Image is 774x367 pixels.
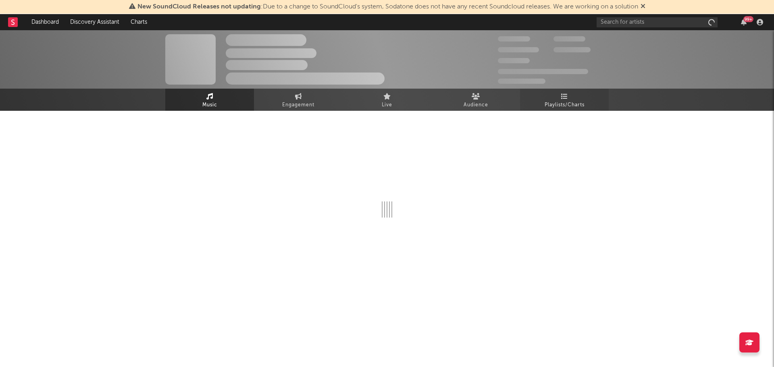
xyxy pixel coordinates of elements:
[125,14,153,30] a: Charts
[743,16,753,22] div: 99 +
[498,47,539,52] span: 50.000.000
[641,4,645,10] span: Dismiss
[137,4,261,10] span: New SoundCloud Releases not updating
[520,89,609,111] a: Playlists/Charts
[498,58,530,63] span: 100.000
[165,89,254,111] a: Music
[741,19,747,25] button: 99+
[553,36,585,41] span: 100.000
[431,89,520,111] a: Audience
[254,89,343,111] a: Engagement
[282,100,314,110] span: Engagement
[498,69,588,74] span: 50.000.000 Monthly Listeners
[553,47,591,52] span: 1.000.000
[382,100,392,110] span: Live
[545,100,585,110] span: Playlists/Charts
[498,79,545,84] span: Jump Score: 85.0
[64,14,125,30] a: Discovery Assistant
[26,14,64,30] a: Dashboard
[498,36,530,41] span: 300.000
[464,100,488,110] span: Audience
[343,89,431,111] a: Live
[137,4,638,10] span: : Due to a change to SoundCloud's system, Sodatone does not have any recent Soundcloud releases. ...
[597,17,718,27] input: Search for artists
[202,100,217,110] span: Music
